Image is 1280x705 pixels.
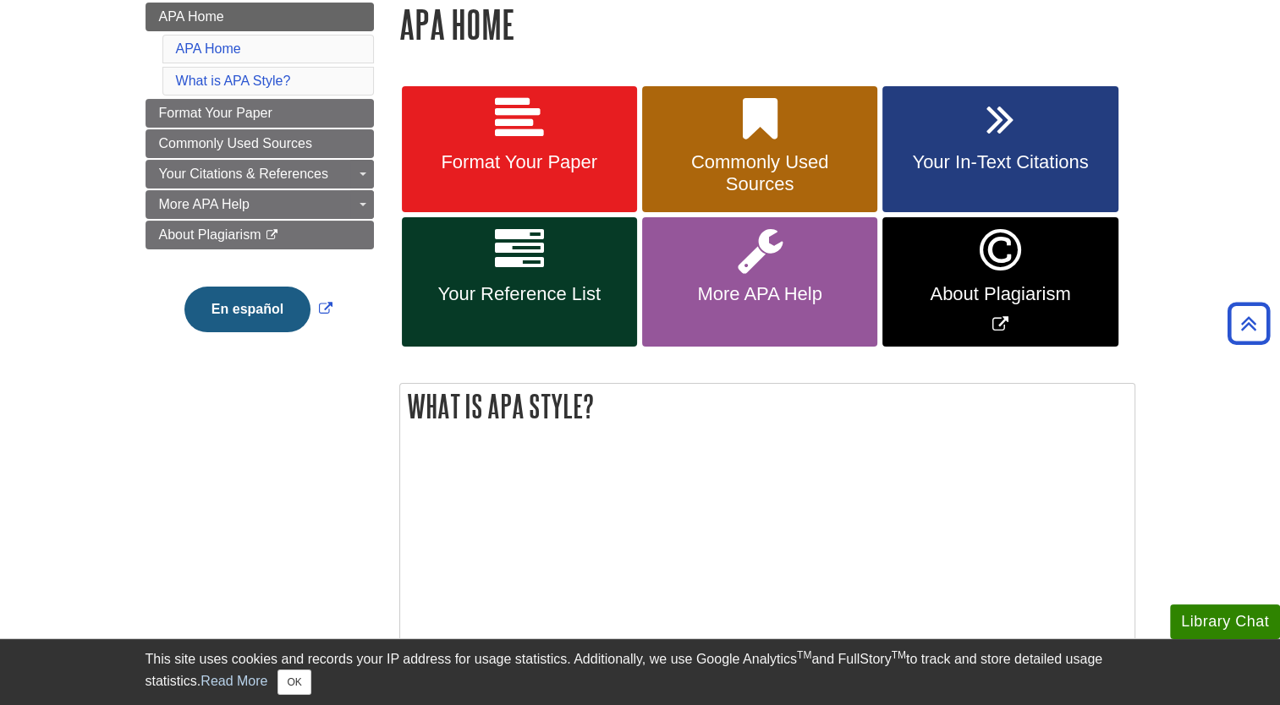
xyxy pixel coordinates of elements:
button: Library Chat [1170,604,1280,639]
a: APA Home [146,3,374,31]
a: Your In-Text Citations [882,86,1118,213]
a: More APA Help [642,217,877,347]
div: This site uses cookies and records your IP address for usage statistics. Additionally, we use Goo... [146,649,1135,695]
span: Format Your Paper [415,151,624,173]
a: What is APA Style? [176,74,291,88]
h1: APA Home [399,3,1135,46]
a: Commonly Used Sources [642,86,877,213]
a: Format Your Paper [146,99,374,128]
span: Your In-Text Citations [895,151,1105,173]
a: Commonly Used Sources [146,129,374,158]
a: APA Home [176,41,241,56]
button: En español [184,287,310,332]
a: Link opens in new window [180,302,337,316]
div: Guide Page Menu [146,3,374,361]
a: Back to Top [1222,312,1276,335]
sup: TM [797,649,811,661]
i: This link opens in a new window [265,230,279,241]
span: More APA Help [159,197,250,211]
a: More APA Help [146,190,374,219]
span: Format Your Paper [159,106,272,120]
a: About Plagiarism [146,221,374,249]
span: Your Citations & References [159,167,328,181]
a: Your Reference List [402,217,637,347]
a: Format Your Paper [402,86,637,213]
span: Commonly Used Sources [159,136,312,150]
sup: TM [892,649,906,661]
span: Commonly Used Sources [655,151,865,195]
span: About Plagiarism [159,227,261,242]
span: Your Reference List [415,283,624,305]
span: APA Home [159,9,224,24]
span: About Plagiarism [895,283,1105,305]
a: Read More [201,674,267,688]
button: Close [277,669,310,695]
h2: What is APA Style? [400,384,1134,429]
span: More APA Help [655,283,865,305]
a: Link opens in new window [882,217,1118,347]
a: Your Citations & References [146,160,374,189]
